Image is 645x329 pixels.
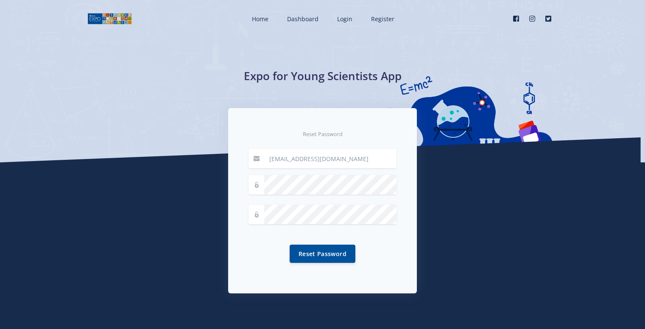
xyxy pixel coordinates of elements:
span: Login [337,15,352,23]
a: Dashboard [279,8,325,30]
a: Login [329,8,359,30]
a: Register [363,8,401,30]
span: Register [371,15,394,23]
h1: Expo for Young Scientists App [168,68,477,84]
button: Reset Password [290,245,355,263]
span: Home [252,15,268,23]
small: Reset Password [303,130,343,138]
span: Dashboard [287,15,318,23]
a: Home [243,8,275,30]
img: logo01.png [87,12,132,25]
input: Email [264,149,396,168]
